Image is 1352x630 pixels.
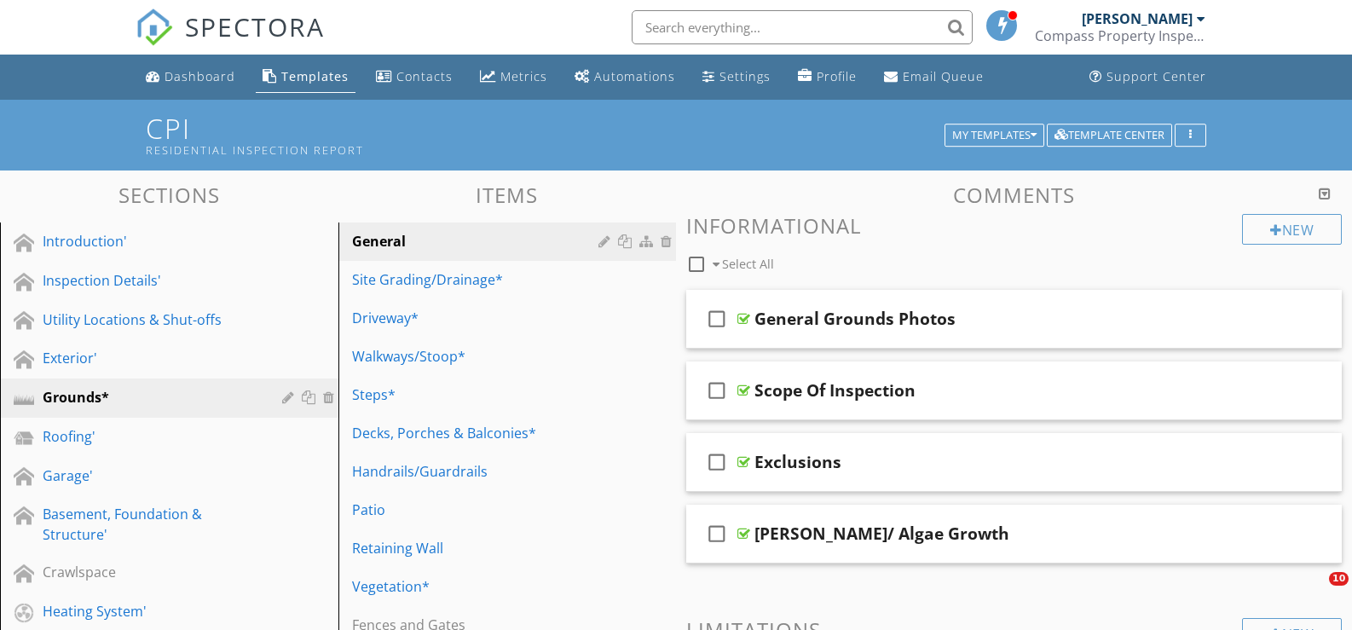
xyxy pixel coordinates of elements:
[1329,572,1349,586] span: 10
[43,387,257,407] div: Grounds*
[594,68,675,84] div: Automations
[352,538,604,558] div: Retaining Wall
[352,346,604,367] div: Walkways/Stoop*
[1082,10,1193,27] div: [PERSON_NAME]
[136,9,173,46] img: The Best Home Inspection Software - Spectora
[281,68,349,84] div: Templates
[352,500,604,520] div: Patio
[703,513,731,554] i: check_box_outline_blank
[1083,61,1213,93] a: Support Center
[136,23,325,59] a: SPECTORA
[352,308,604,328] div: Driveway*
[43,465,257,486] div: Garage'
[686,214,1342,237] h3: Informational
[165,68,235,84] div: Dashboard
[719,68,771,84] div: Settings
[500,68,547,84] div: Metrics
[352,461,604,482] div: Handrails/Guardrails
[703,442,731,483] i: check_box_outline_blank
[791,61,864,93] a: Company Profile
[352,423,604,443] div: Decks, Porches & Balconies*
[43,231,257,251] div: Introduction'
[352,384,604,405] div: Steps*
[139,61,242,93] a: Dashboard
[1242,214,1342,245] div: New
[754,523,1009,544] div: [PERSON_NAME]/ Algae Growth
[43,426,257,447] div: Roofing'
[1035,27,1205,44] div: Compass Property Inspections, LLC
[338,183,677,206] h3: Items
[754,309,956,329] div: General Grounds Photos
[473,61,554,93] a: Metrics
[146,113,1205,157] h1: CPI
[352,269,604,290] div: Site Grading/Drainage*
[43,601,257,621] div: Heating System'
[703,370,731,411] i: check_box_outline_blank
[877,61,991,93] a: Email Queue
[43,348,257,368] div: Exterior'
[43,562,257,582] div: Crawlspace
[396,68,453,84] div: Contacts
[945,124,1044,147] button: My Templates
[952,130,1037,142] div: My Templates
[632,10,973,44] input: Search everything...
[696,61,777,93] a: Settings
[817,68,857,84] div: Profile
[686,183,1342,206] h3: Comments
[352,231,604,251] div: General
[1047,124,1172,147] button: Template Center
[43,270,257,291] div: Inspection Details'
[43,504,257,545] div: Basement, Foundation & Structure'
[722,256,774,272] span: Select All
[568,61,682,93] a: Automations (Basic)
[754,380,916,401] div: Scope Of Inspection
[352,576,604,597] div: Vegetation*
[903,68,984,84] div: Email Queue
[754,452,841,472] div: Exclusions
[43,309,257,330] div: Utility Locations & Shut-offs
[1294,572,1335,613] iframe: Intercom live chat
[1106,68,1206,84] div: Support Center
[703,298,731,339] i: check_box_outline_blank
[256,61,355,93] a: Templates
[1054,130,1164,142] div: Template Center
[185,9,325,44] span: SPECTORA
[1047,126,1172,142] a: Template Center
[369,61,459,93] a: Contacts
[146,143,950,157] div: Residential Inspection Report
